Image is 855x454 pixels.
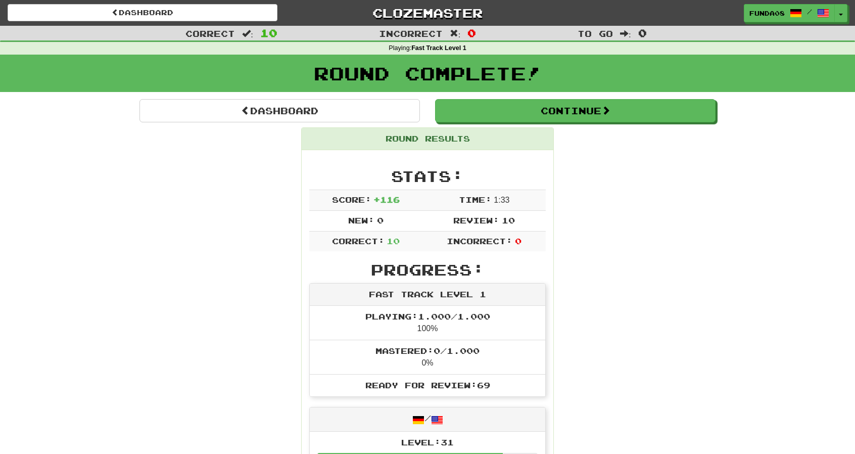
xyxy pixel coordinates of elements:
h1: Round Complete! [4,63,851,83]
span: Playing: 1.000 / 1.000 [365,311,490,321]
span: 0 [638,27,647,39]
span: New: [348,215,374,225]
strong: Fast Track Level 1 [411,44,466,52]
span: 10 [502,215,515,225]
div: Round Results [302,128,553,150]
span: 10 [387,236,400,246]
span: Mastered: 0 / 1.000 [375,346,480,355]
button: Continue [435,99,716,122]
span: Incorrect [379,28,443,38]
span: / [807,8,812,15]
span: 0 [377,215,384,225]
span: Incorrect: [447,236,512,246]
div: Fast Track Level 1 [310,284,545,306]
span: Funda08 [749,9,785,18]
li: 0% [310,340,545,375]
li: 100% [310,306,545,340]
span: To go [578,28,613,38]
span: : [242,29,253,38]
span: 10 [260,27,277,39]
h2: Progress: [309,261,546,278]
a: Dashboard [139,99,420,122]
span: 0 [515,236,521,246]
a: Funda08 / [744,4,835,22]
span: Level: 31 [401,437,454,447]
span: Review: [453,215,499,225]
a: Dashboard [8,4,277,21]
a: Clozemaster [293,4,562,22]
div: / [310,407,545,431]
span: Ready for Review: 69 [365,380,490,390]
span: 0 [467,27,476,39]
span: Correct: [332,236,385,246]
span: Correct [185,28,235,38]
span: Score: [332,195,371,204]
h2: Stats: [309,168,546,185]
span: + 116 [373,195,400,204]
span: Time: [459,195,492,204]
span: 1 : 33 [494,196,509,204]
span: : [620,29,631,38]
span: : [450,29,461,38]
